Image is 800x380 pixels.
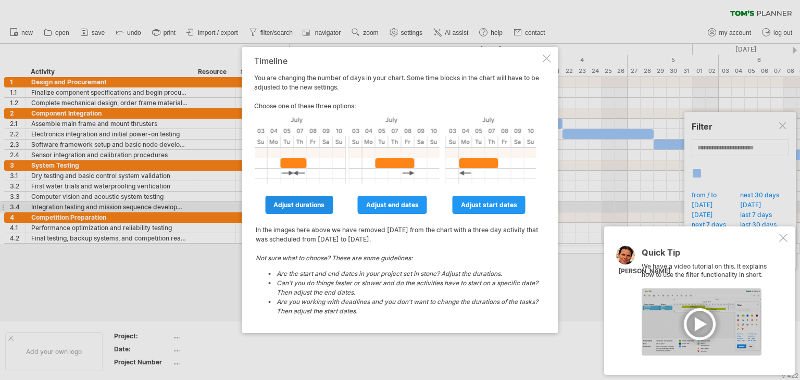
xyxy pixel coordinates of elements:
[256,254,539,316] i: Not sure what to choose? These are some guidelines:
[277,297,539,316] li: Are you working with deadlines and you don't want to change the durations of the tasks? Then adju...
[642,248,777,356] div: We have a video tutorial on this. It explains how to use the filter functionality in short.
[461,201,517,209] span: adjust start dates
[277,269,539,278] li: Are the start and end dates in your project set in stone? Adjust the durations.
[358,196,427,214] a: adjust end dates
[254,56,541,66] div: Timeline
[618,267,671,276] div: [PERSON_NAME]
[273,201,324,209] span: adjust durations
[277,278,539,297] li: Can't you do things faster or slower and do the activities have to start on a specific date? Then...
[254,56,541,324] div: You are changing the number of days in your chart. Some time blocks in the chart will have to be ...
[255,216,540,323] td: In the images here above we have removed [DATE] from the chart with a three day activity that was...
[366,201,419,209] span: adjust end dates
[453,196,526,214] a: adjust start dates
[642,248,777,262] div: Quick Tip
[265,196,333,214] a: adjust durations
